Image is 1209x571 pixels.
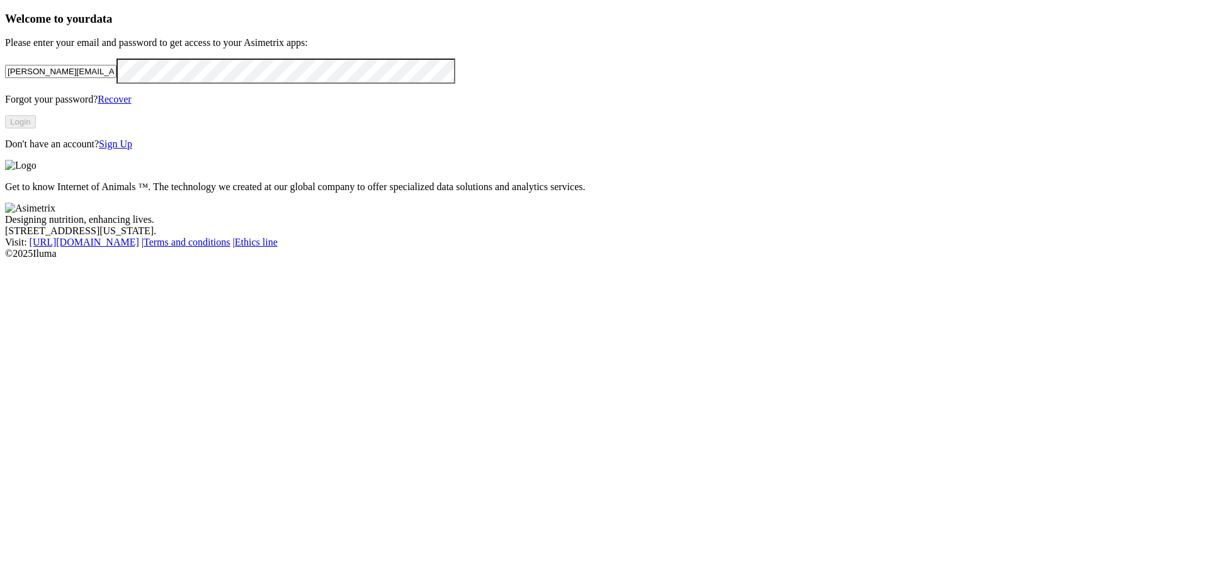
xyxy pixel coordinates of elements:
[5,248,1204,259] div: © 2025 Iluma
[90,12,112,25] span: data
[5,139,1204,150] p: Don't have an account?
[30,237,139,247] a: [URL][DOMAIN_NAME]
[5,237,1204,248] div: Visit : | |
[5,214,1204,225] div: Designing nutrition, enhancing lives.
[99,139,132,149] a: Sign Up
[5,115,36,128] button: Login
[5,181,1204,193] p: Get to know Internet of Animals ™. The technology we created at our global company to offer speci...
[5,225,1204,237] div: [STREET_ADDRESS][US_STATE].
[5,203,55,214] img: Asimetrix
[144,237,230,247] a: Terms and conditions
[98,94,131,105] a: Recover
[235,237,278,247] a: Ethics line
[5,37,1204,48] p: Please enter your email and password to get access to your Asimetrix apps:
[5,94,1204,105] p: Forgot your password?
[5,160,37,171] img: Logo
[5,65,116,78] input: Your email
[5,12,1204,26] h3: Welcome to your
